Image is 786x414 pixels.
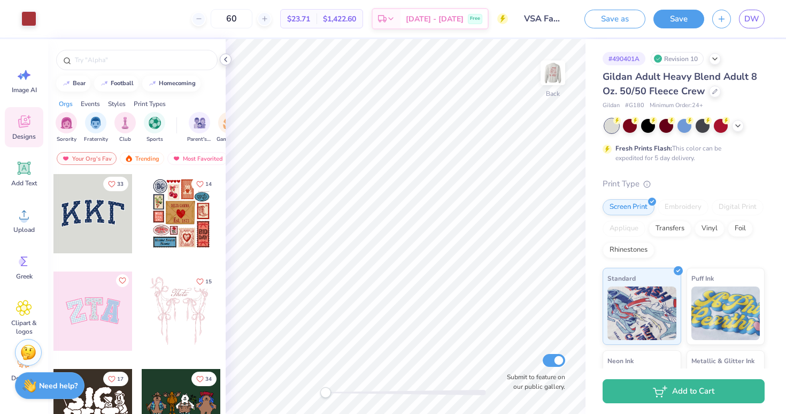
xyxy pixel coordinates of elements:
[649,221,691,237] div: Transfers
[211,9,252,28] input: – –
[114,112,136,144] div: filter for Club
[691,273,714,284] span: Puff Ink
[187,112,212,144] button: filter button
[134,99,166,109] div: Print Types
[603,70,757,97] span: Gildan Adult Heavy Blend Adult 8 Oz. 50/50 Fleece Crew
[187,136,212,144] span: Parent's Weekend
[56,112,77,144] div: filter for Sorority
[103,177,128,191] button: Like
[607,287,676,340] img: Standard
[406,13,464,25] span: [DATE] - [DATE]
[603,221,645,237] div: Applique
[11,374,37,382] span: Decorate
[470,15,480,22] span: Free
[56,112,77,144] button: filter button
[603,178,765,190] div: Print Type
[546,89,560,99] div: Back
[712,199,764,215] div: Digital Print
[61,155,70,162] img: most_fav.gif
[117,377,124,382] span: 17
[60,117,73,129] img: Sorority Image
[650,101,703,110] span: Minimum Order: 24 +
[84,112,108,144] div: filter for Fraternity
[205,377,212,382] span: 34
[56,76,90,92] button: bear
[205,279,212,284] span: 15
[323,13,356,25] span: $1,422.60
[615,144,672,153] strong: Fresh Prints Flash:
[607,355,634,366] span: Neon Ink
[57,152,117,165] div: Your Org's Fav
[653,10,704,28] button: Save
[691,355,754,366] span: Metallic & Glitter Ink
[167,152,228,165] div: Most Favorited
[194,117,206,129] img: Parent's Weekend Image
[103,372,128,386] button: Like
[728,221,753,237] div: Foil
[223,117,235,129] img: Game Day Image
[695,221,725,237] div: Vinyl
[191,372,217,386] button: Like
[94,76,138,92] button: football
[73,80,86,86] div: bear
[603,379,765,403] button: Add to Cart
[12,132,36,141] span: Designs
[149,117,161,129] img: Sports Image
[287,13,310,25] span: $23.71
[119,136,131,144] span: Club
[172,155,181,162] img: most_fav.gif
[584,10,645,28] button: Save as
[603,199,654,215] div: Screen Print
[144,112,165,144] button: filter button
[84,136,108,144] span: Fraternity
[542,62,564,84] img: Back
[691,287,760,340] img: Puff Ink
[739,10,765,28] a: DW
[74,55,211,65] input: Try "Alpha"
[658,199,708,215] div: Embroidery
[6,319,42,336] span: Clipart & logos
[217,112,241,144] button: filter button
[13,225,35,234] span: Upload
[607,273,636,284] span: Standard
[625,101,644,110] span: # G180
[117,182,124,187] span: 33
[744,13,759,25] span: DW
[217,136,241,144] span: Game Day
[516,8,568,29] input: Untitled Design
[320,387,331,398] div: Accessibility label
[501,372,565,392] label: Submit to feature on our public gallery.
[59,99,73,109] div: Orgs
[217,112,241,144] div: filter for Game Day
[142,76,201,92] button: homecoming
[603,101,620,110] span: Gildan
[144,112,165,144] div: filter for Sports
[205,182,212,187] span: 14
[39,381,78,391] strong: Need help?
[81,99,100,109] div: Events
[62,80,71,87] img: trend_line.gif
[120,152,164,165] div: Trending
[108,99,126,109] div: Styles
[90,117,102,129] img: Fraternity Image
[651,52,704,65] div: Revision 10
[119,117,131,129] img: Club Image
[12,86,37,94] span: Image AI
[116,274,129,287] button: Like
[615,144,747,163] div: This color can be expedited for 5 day delivery.
[603,242,654,258] div: Rhinestones
[16,272,33,281] span: Greek
[603,52,645,65] div: # 490401A
[57,136,76,144] span: Sorority
[191,177,217,191] button: Like
[111,80,134,86] div: football
[100,80,109,87] img: trend_line.gif
[11,179,37,187] span: Add Text
[114,112,136,144] button: filter button
[147,136,163,144] span: Sports
[125,155,133,162] img: trending.gif
[148,80,157,87] img: trend_line.gif
[84,112,108,144] button: filter button
[159,80,196,86] div: homecoming
[187,112,212,144] div: filter for Parent's Weekend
